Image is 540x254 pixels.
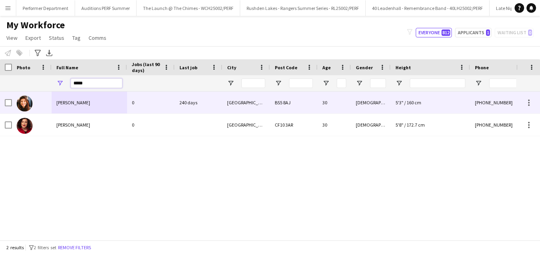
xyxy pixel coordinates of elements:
[455,28,492,37] button: Applicants1
[391,114,470,136] div: 5'8" / 172.7 cm
[72,34,81,41] span: Tag
[370,78,386,88] input: Gender Filter Input
[56,243,93,252] button: Remove filters
[179,64,197,70] span: Last job
[56,64,78,70] span: Full Name
[395,64,411,70] span: Height
[395,80,403,87] button: Open Filter Menu
[75,0,137,16] button: Auditions PERF Summer
[89,34,106,41] span: Comms
[275,64,297,70] span: Post Code
[351,114,391,136] div: [DEMOGRAPHIC_DATA]
[337,78,346,88] input: Age Filter Input
[222,92,270,113] div: [GEOGRAPHIC_DATA]
[25,34,41,41] span: Export
[44,48,54,58] app-action-btn: Export XLSX
[475,80,482,87] button: Open Filter Menu
[366,0,490,16] button: 40 Leadenhall - Remembrance Band - 40LH25002/PERF
[275,80,282,87] button: Open Filter Menu
[289,78,313,88] input: Post Code Filter Input
[132,61,160,73] span: Jobs (last 90 days)
[442,29,450,36] span: 812
[227,64,236,70] span: City
[356,64,373,70] span: Gender
[49,34,64,41] span: Status
[318,114,351,136] div: 30
[322,64,331,70] span: Age
[322,80,330,87] button: Open Filter Menu
[17,118,33,134] img: Maria Cassar
[270,114,318,136] div: CF10 3AR
[127,92,175,113] div: 0
[56,100,90,106] span: [PERSON_NAME]
[137,0,240,16] button: The Launch @ The Chimes - WCH25002/PERF
[127,114,175,136] div: 0
[391,92,470,113] div: 5'3" / 160 cm
[56,80,64,87] button: Open Filter Menu
[486,29,490,36] span: 1
[69,33,84,43] a: Tag
[56,122,90,128] span: [PERSON_NAME]
[17,96,33,111] img: Maria Arvanitaki
[318,92,351,113] div: 30
[6,19,65,31] span: My Workforce
[240,0,366,16] button: Rushden Lakes - Rangers Summer Series - RL25002/PERF
[46,33,67,43] a: Status
[475,64,489,70] span: Phone
[270,92,318,113] div: BS5 8AJ
[3,33,21,43] a: View
[33,48,42,58] app-action-btn: Advanced filters
[17,64,30,70] span: Photo
[351,92,391,113] div: [DEMOGRAPHIC_DATA]
[6,34,17,41] span: View
[227,80,234,87] button: Open Filter Menu
[22,33,44,43] a: Export
[222,114,270,136] div: [GEOGRAPHIC_DATA]
[241,78,265,88] input: City Filter Input
[416,28,452,37] button: Everyone812
[175,92,222,113] div: 240 days
[16,0,75,16] button: Performer Department
[34,244,56,250] span: 2 filters set
[356,80,363,87] button: Open Filter Menu
[85,33,110,43] a: Comms
[71,78,122,88] input: Full Name Filter Input
[410,78,465,88] input: Height Filter Input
